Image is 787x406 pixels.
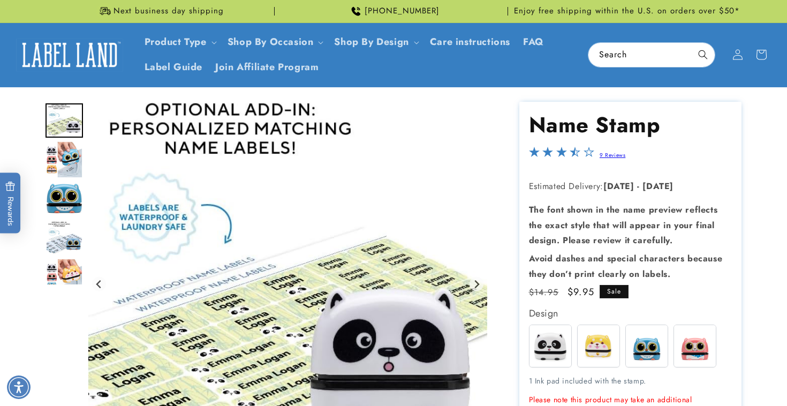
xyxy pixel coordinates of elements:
[637,180,640,192] strong: -
[145,61,203,73] span: Label Guide
[12,34,127,76] a: Label Land
[529,204,718,247] strong: The font shown in the name preview reflects the exact style that will appear in your final design...
[529,325,571,367] img: Spots
[523,36,544,48] span: FAQ
[46,180,83,217] div: Go to slide 13
[430,36,510,48] span: Care instructions
[600,151,625,159] a: 9 Reviews - open in a new tab
[517,29,550,55] a: FAQ
[209,55,325,80] a: Join Affiliate Program
[113,6,224,17] span: Next business day shipping
[7,375,31,399] div: Accessibility Menu
[145,35,207,49] a: Product Type
[529,305,732,322] div: Design
[691,43,715,66] button: Search
[529,111,732,139] h1: Name Stamp
[365,6,440,17] span: [PHONE_NUMBER]
[228,36,314,48] span: Shop By Occasion
[46,183,83,214] img: null
[46,103,83,138] img: null
[46,221,83,255] img: null
[514,6,740,17] span: Enjoy free shipping within the U.S. on orders over $50*
[529,286,559,299] s: Previous price was $14.95
[46,102,83,139] div: Go to slide 11
[215,61,319,73] span: Join Affiliate Program
[46,219,83,257] div: Go to slide 14
[578,325,619,367] img: Buddy
[5,182,16,226] span: Rewards
[603,180,634,192] strong: [DATE]
[567,285,595,299] span: $9.95
[626,325,668,367] img: Blinky
[423,29,517,55] a: Care instructions
[16,38,123,71] img: Label Land
[529,179,732,194] p: Estimated Delivery:
[221,29,328,55] summary: Shop By Occasion
[46,141,82,178] img: null
[529,252,723,280] strong: Avoid dashes and special characters because they don’t print clearly on labels.
[529,149,594,162] span: 3.3-star overall rating
[138,55,209,80] a: Label Guide
[642,180,674,192] strong: [DATE]
[562,356,776,395] iframe: Gorgias Floating Chat
[46,258,82,296] img: null
[46,141,83,178] div: Go to slide 12
[674,325,716,367] img: Whiskers
[46,258,83,296] div: Go to slide 15
[334,35,408,49] a: Shop By Design
[138,29,221,55] summary: Product Type
[328,29,423,55] summary: Shop By Design
[470,277,484,291] button: Next slide
[92,277,107,291] button: Previous slide
[600,285,629,298] span: Sale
